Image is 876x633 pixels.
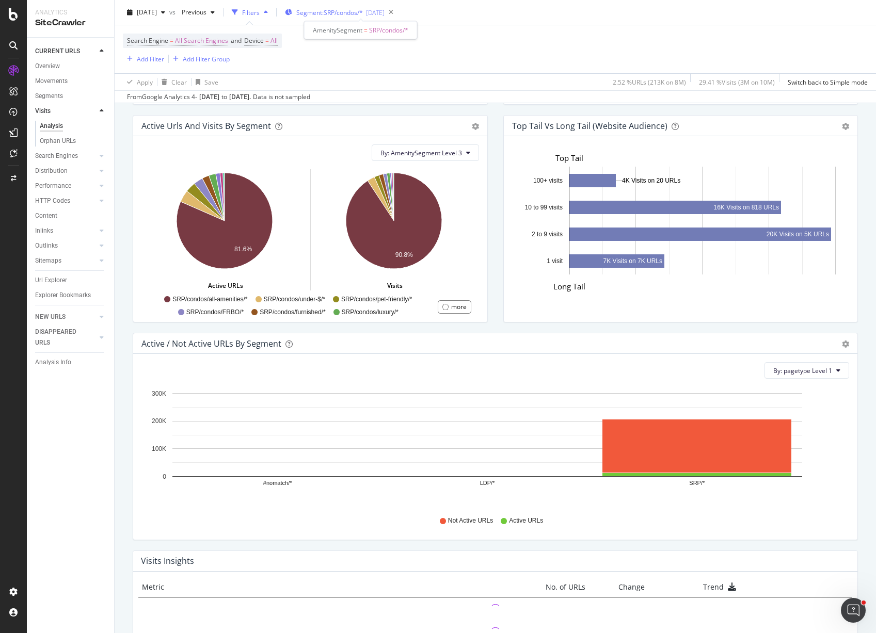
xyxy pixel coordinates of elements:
div: Add Filter Group [183,54,230,63]
div: Top Tail [555,153,849,164]
span: SRP/condos/all-amenities/* [172,295,247,304]
a: Analysis [40,121,107,132]
text: 100+ visits [533,177,562,184]
div: more [451,302,467,311]
text: 16K Visits on 818 URLs [713,204,779,211]
div: NEW URLS [35,312,66,322]
h4: Visits Insights [141,554,194,568]
div: From Google Analytics 4 - to Data is not sampled [127,92,310,102]
svg: A chart. [512,167,846,286]
div: Analysis Info [35,357,71,368]
button: Apply [123,74,153,90]
svg: A chart. [141,387,841,507]
span: vs [169,8,178,17]
span: SRP/condos/furnished/* [260,308,325,317]
a: Url Explorer [35,275,107,286]
div: Change [593,582,645,592]
a: Sitemaps [35,255,97,266]
span: SRP/condos/under-$/* [264,295,325,304]
div: gear [842,340,849,348]
svg: A chart. [311,169,477,289]
text: 7K Visits on 7K URLs [603,257,662,265]
text: LDP/* [480,480,495,486]
span: By: AmenitySegment Level 3 [380,149,462,157]
div: gear [472,123,479,130]
div: [DATE] [366,8,385,17]
button: Filters [228,4,272,21]
div: Explorer Bookmarks [35,290,91,301]
span: By: pagetype Level 1 [773,366,832,375]
a: Search Engines [35,151,97,161]
text: 100K [152,445,166,452]
span: Search Engine [127,36,168,45]
span: Device [244,36,264,45]
button: [DATE] [123,4,169,21]
text: 0 [163,473,166,480]
text: 10 to 99 visits [524,204,562,211]
div: Segments [35,91,63,102]
text: 4K Visits on 20 URLs [622,177,680,184]
a: Analysis Info [35,357,107,368]
div: Content [35,210,57,221]
div: Overview [35,61,60,72]
div: SiteCrawler [35,17,106,29]
button: Switch back to Simple mode [784,74,868,90]
text: SRP/* [689,480,705,486]
div: gear [842,123,849,130]
div: Analytics [35,8,106,17]
a: Outlinks [35,240,97,251]
div: Trend [652,582,787,592]
text: 2 to 9 visits [531,231,562,238]
div: Performance [35,181,71,191]
button: Segment:SRP/condos/*[DATE] [281,4,385,21]
div: 29.41 % Visits ( 3M on 10M ) [699,77,775,86]
a: Explorer Bookmarks [35,290,107,301]
a: Overview [35,61,107,72]
button: Clear [157,74,187,90]
a: HTTP Codes [35,196,97,206]
div: Active Urls and Visits by Segment [141,121,271,131]
iframe: Intercom live chat [841,598,866,623]
text: 200K [152,418,166,425]
div: Long Tail [553,281,849,292]
span: All Search Engines [175,34,228,48]
span: SRP/condos/luxury/* [342,308,399,317]
div: Active / Not Active URLs by Segment [141,338,281,349]
button: Previous [178,4,219,21]
text: 90.8% [395,252,412,259]
div: Add Filter [137,54,164,63]
div: Save [204,77,218,86]
div: Filters [242,8,260,17]
div: HTTP Codes [35,196,70,206]
div: Inlinks [35,225,53,236]
a: Segments [35,91,107,102]
div: A chart. [141,169,308,289]
a: Orphan URLs [40,136,107,147]
button: By: AmenitySegment Level 3 [372,144,479,161]
div: Url Explorer [35,275,67,286]
text: #nomatch/* [263,480,292,486]
button: Add Filter [123,53,164,65]
a: Visits [35,106,97,117]
text: 81.6% [234,246,252,253]
div: Movements [35,76,68,87]
div: Sitemaps [35,255,61,266]
span: Active URLs [509,516,543,525]
a: Inlinks [35,225,97,236]
div: Outlinks [35,240,58,251]
span: Previous [178,8,206,17]
span: SRP/condos/FRBO/* [186,308,244,317]
div: No. of URLs [500,582,585,592]
div: Top Tail vs Long Tail (Website Audience) [512,121,667,131]
span: Segment: SRP/condos/* [296,8,363,17]
div: DISAPPEARED URLS [35,327,87,348]
div: Visits [35,106,51,117]
text: 300K [152,390,166,397]
a: DISAPPEARED URLS [35,327,97,348]
span: 2025 Aug. 8th [137,8,157,17]
span: Not Active URLs [448,516,493,525]
a: Distribution [35,166,97,176]
a: CURRENT URLS [35,46,97,57]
